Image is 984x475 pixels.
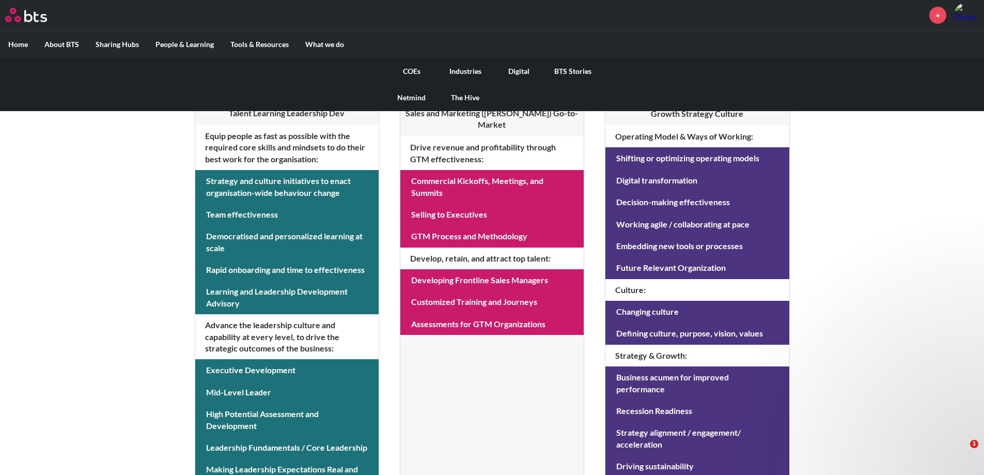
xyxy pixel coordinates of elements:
span: 1 [970,440,978,448]
img: Divya Nair [954,3,979,27]
h4: Advance the leadership culture and capability at every level, to drive the strategic outcomes of ... [195,314,379,359]
h4: Culture : [605,279,789,301]
label: Sharing Hubs [87,31,147,58]
label: About BTS [36,31,87,58]
iframe: Intercom live chat [949,440,974,465]
h4: Develop, retain, and attract top talent : [400,248,584,269]
img: BTS Logo [5,8,47,22]
a: Go home [5,8,66,22]
h3: Growth Strategy Culture [605,108,789,119]
label: Tools & Resources [222,31,297,58]
h4: Operating Model & Ways of Working : [605,126,789,147]
label: People & Learning [147,31,222,58]
h4: Equip people as fast as possible with the required core skills and mindsets to do their best work... [195,125,379,170]
h3: Talent Learning Leadership Dev [195,108,379,119]
h4: Drive revenue and profitability through GTM effectiveness : [400,136,584,170]
h4: Strategy & Growth : [605,345,789,366]
iframe: Intercom notifications message [777,254,984,447]
h3: Sales and Marketing ([PERSON_NAME]) Go-to-Market [400,108,584,131]
label: What we do [297,31,352,58]
a: Profile [954,3,979,27]
a: + [929,7,946,24]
